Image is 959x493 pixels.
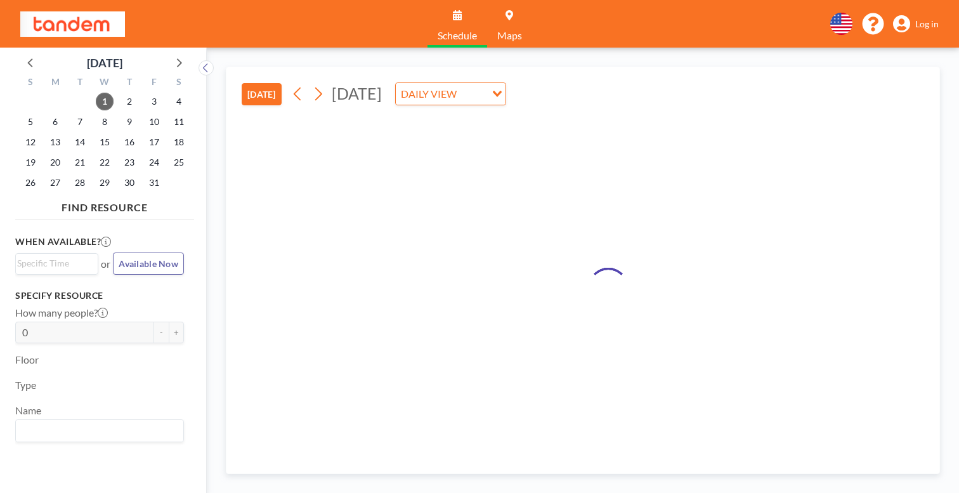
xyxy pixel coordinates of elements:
div: [DATE] [87,54,122,72]
span: Tuesday, October 7, 2025 [71,113,89,131]
span: Tuesday, October 28, 2025 [71,174,89,192]
div: F [141,75,166,91]
span: Monday, October 27, 2025 [46,174,64,192]
button: + [169,322,184,343]
button: Available Now [113,253,184,275]
span: Wednesday, October 15, 2025 [96,133,114,151]
span: Saturday, October 18, 2025 [170,133,188,151]
input: Search for option [460,86,485,102]
span: [DATE] [332,84,382,103]
span: DAILY VIEW [398,86,459,102]
span: Saturday, October 25, 2025 [170,154,188,171]
span: Wednesday, October 29, 2025 [96,174,114,192]
span: Available Now [119,258,178,269]
label: Type [15,379,36,391]
span: Schedule [438,30,477,41]
span: Sunday, October 19, 2025 [22,154,39,171]
span: Friday, October 17, 2025 [145,133,163,151]
img: organization-logo [20,11,125,37]
span: Monday, October 13, 2025 [46,133,64,151]
span: Monday, October 20, 2025 [46,154,64,171]
div: T [117,75,141,91]
span: Sunday, October 5, 2025 [22,113,39,131]
div: Search for option [16,420,183,442]
span: Sunday, October 12, 2025 [22,133,39,151]
h3: Specify resource [15,290,184,301]
span: Tuesday, October 21, 2025 [71,154,89,171]
div: Search for option [396,83,506,105]
span: Log in [915,18,939,30]
span: Friday, October 3, 2025 [145,93,163,110]
div: S [18,75,43,91]
a: Log in [893,15,939,33]
label: Floor [15,353,39,366]
span: Saturday, October 11, 2025 [170,113,188,131]
div: Search for option [16,254,98,273]
span: Wednesday, October 22, 2025 [96,154,114,171]
div: T [68,75,93,91]
div: M [43,75,68,91]
span: Saturday, October 4, 2025 [170,93,188,110]
span: Friday, October 31, 2025 [145,174,163,192]
div: S [166,75,191,91]
span: Thursday, October 30, 2025 [121,174,138,192]
input: Search for option [17,423,176,439]
span: Thursday, October 9, 2025 [121,113,138,131]
input: Search for option [17,256,91,270]
span: Thursday, October 2, 2025 [121,93,138,110]
div: W [93,75,117,91]
span: Monday, October 6, 2025 [46,113,64,131]
button: - [153,322,169,343]
span: Tuesday, October 14, 2025 [71,133,89,151]
span: Thursday, October 16, 2025 [121,133,138,151]
span: Maps [497,30,522,41]
span: Friday, October 24, 2025 [145,154,163,171]
span: Sunday, October 26, 2025 [22,174,39,192]
span: or [101,258,110,270]
h4: FIND RESOURCE [15,196,194,214]
span: Thursday, October 23, 2025 [121,154,138,171]
span: Wednesday, October 1, 2025 [96,93,114,110]
button: [DATE] [242,83,282,105]
span: Friday, October 10, 2025 [145,113,163,131]
label: Name [15,404,41,417]
label: How many people? [15,306,108,319]
span: Wednesday, October 8, 2025 [96,113,114,131]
